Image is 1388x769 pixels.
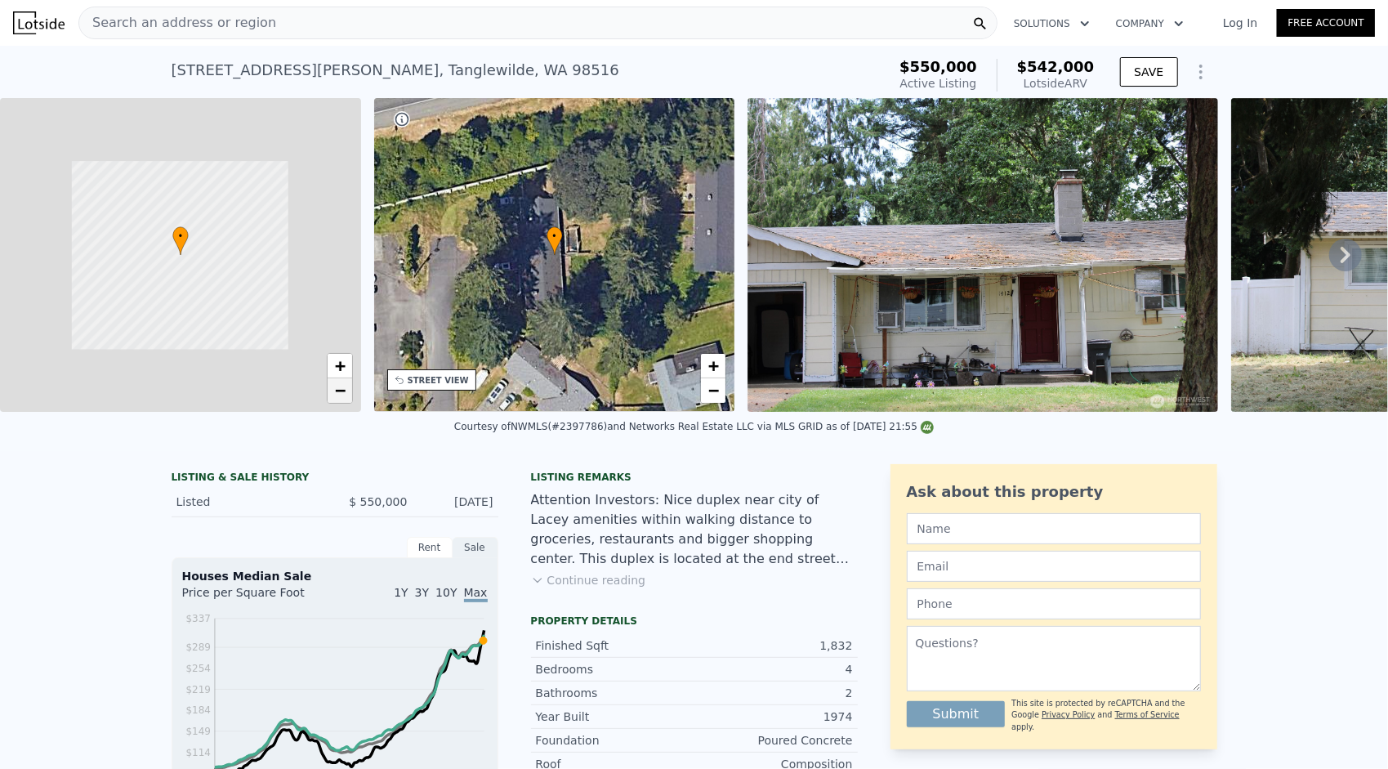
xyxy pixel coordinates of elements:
span: $550,000 [899,58,977,75]
div: Price per Square Foot [182,584,335,610]
span: $ 550,000 [349,495,407,508]
div: Ask about this property [907,481,1201,503]
tspan: $149 [185,726,211,737]
button: Company [1103,9,1197,38]
span: + [708,355,719,376]
button: SAVE [1120,57,1177,87]
span: + [334,355,345,376]
a: Zoom in [701,354,725,378]
div: Foundation [536,732,694,749]
span: 3Y [415,586,429,599]
div: LISTING & SALE HISTORY [172,471,498,487]
div: Listing remarks [531,471,858,484]
button: Solutions [1001,9,1103,38]
span: Search an address or region [79,13,276,33]
div: Courtesy of NWMLS (#2397786) and Networks Real Estate LLC via MLS GRID as of [DATE] 21:55 [454,421,934,432]
div: Listed [176,494,322,510]
div: Attention Investors: Nice duplex near city of Lacey amenities within walking distance to grocerie... [531,490,858,569]
span: $542,000 [1017,58,1095,75]
span: − [708,380,719,400]
a: Zoom out [701,378,725,403]
span: Max [464,586,488,602]
tspan: $289 [185,642,211,654]
input: Name [907,513,1201,544]
div: 2 [694,685,853,701]
img: Lotside [13,11,65,34]
tspan: $184 [185,705,211,717]
div: 4 [694,661,853,677]
tspan: $219 [185,684,211,695]
span: Active Listing [900,77,977,90]
span: 1Y [394,586,408,599]
img: Sale: 148821261 Parcel: 121444036 [748,98,1218,412]
div: Poured Concrete [694,732,853,749]
a: Privacy Policy [1042,710,1095,719]
a: Free Account [1277,9,1375,37]
div: • [172,226,189,255]
tspan: $337 [185,613,211,624]
div: Bedrooms [536,661,694,677]
div: STREET VIEW [408,374,469,387]
a: Zoom in [328,354,352,378]
div: Bathrooms [536,685,694,701]
div: [DATE] [421,494,493,510]
span: − [334,380,345,400]
span: • [172,229,189,244]
a: Log In [1203,15,1277,31]
a: Zoom out [328,378,352,403]
div: [STREET_ADDRESS][PERSON_NAME] , Tanglewilde , WA 98516 [172,59,619,82]
div: • [547,226,563,255]
button: Submit [907,701,1006,727]
div: Rent [407,537,453,558]
div: 1974 [694,709,853,725]
input: Phone [907,588,1201,619]
div: Property details [531,615,858,628]
div: This site is protected by reCAPTCHA and the Google and apply. [1011,698,1200,733]
span: 10Y [435,586,457,599]
div: Year Built [536,709,694,725]
div: Sale [453,537,498,558]
span: • [547,229,563,244]
div: Houses Median Sale [182,568,488,584]
button: Show Options [1185,56,1217,88]
tspan: $254 [185,663,211,674]
div: 1,832 [694,637,853,654]
button: Continue reading [531,572,646,588]
tspan: $114 [185,747,211,758]
img: NWMLS Logo [921,421,934,434]
a: Terms of Service [1115,710,1180,719]
div: Finished Sqft [536,637,694,654]
div: Lotside ARV [1017,75,1095,92]
input: Email [907,551,1201,582]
